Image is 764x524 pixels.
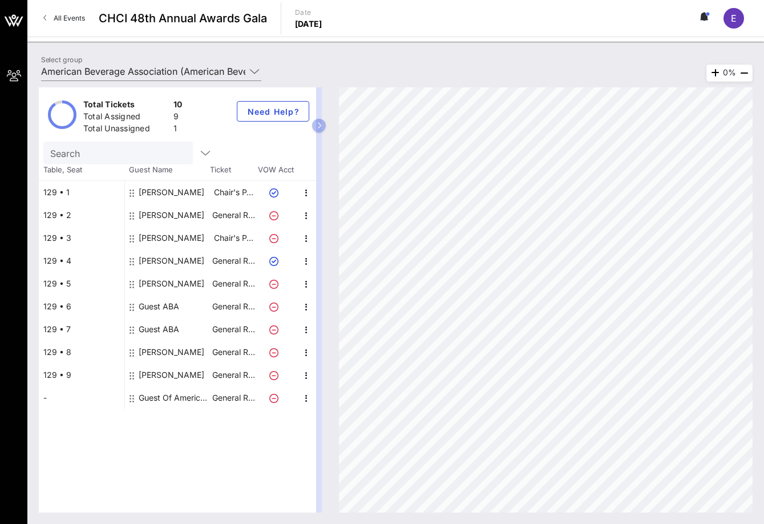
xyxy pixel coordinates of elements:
p: General R… [211,204,256,227]
div: Total Tickets [83,99,169,113]
div: Guest ABA [139,318,179,341]
div: 129 • 1 [39,181,124,204]
div: 1 [173,123,183,137]
div: 0% [706,65,753,82]
p: Date [295,7,322,18]
p: General R… [211,364,256,386]
div: 129 • 9 [39,364,124,386]
span: Need Help? [246,107,300,116]
div: 129 • 4 [39,249,124,272]
div: 129 • 6 [39,295,124,318]
p: General R… [211,272,256,295]
p: General R… [211,318,256,341]
div: Franklin Davis [139,181,204,204]
div: E [723,8,744,29]
div: 129 • 7 [39,318,124,341]
div: Total Unassigned [83,123,169,137]
label: Select group [41,55,82,64]
div: 129 • 5 [39,272,124,295]
span: VOW Acct [256,164,296,176]
div: - [39,386,124,409]
button: Need Help? [237,101,309,122]
p: Chair's P… [211,227,256,249]
span: E [731,13,737,24]
div: 10 [173,99,183,113]
p: General R… [211,249,256,272]
div: 129 • 8 [39,341,124,364]
div: Isidoro Hazbun [139,364,204,386]
span: CHCI 48th Annual Awards Gala [99,10,267,27]
p: Chair's P… [211,181,256,204]
span: Guest Name [124,164,210,176]
div: Elizabeth Yepes [139,341,204,364]
div: 9 [173,111,183,125]
p: General R… [211,386,256,409]
span: Table, Seat [39,164,124,176]
div: 129 • 2 [39,204,124,227]
p: [DATE] [295,18,322,30]
p: General R… [211,295,256,318]
div: 129 • 3 [39,227,124,249]
p: General R… [211,341,256,364]
span: All Events [54,14,85,22]
span: Ticket [210,164,256,176]
div: Emily Smith [139,249,204,272]
div: Guest Of American Beverage Association [139,386,211,409]
div: Kevin Keane [139,227,204,249]
div: Total Assigned [83,111,169,125]
div: Neal Patel [139,204,204,227]
div: Joe Trivette [139,272,204,295]
a: All Events [37,9,92,27]
div: Guest ABA [139,295,179,318]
